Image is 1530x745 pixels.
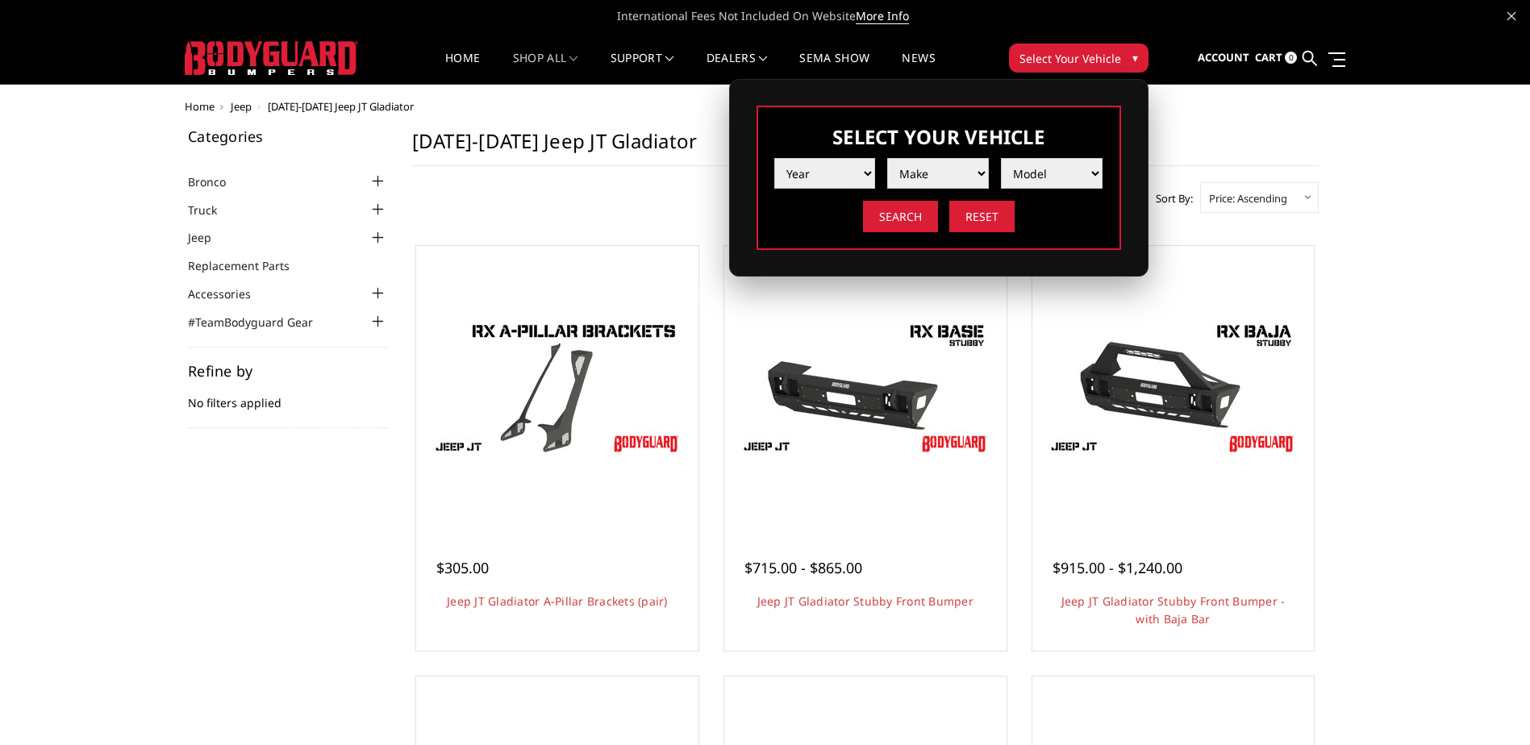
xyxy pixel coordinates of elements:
[1198,50,1249,65] span: Account
[513,52,578,84] a: shop all
[185,41,358,75] img: BODYGUARD BUMPERS
[188,129,388,144] h5: Categories
[447,593,668,609] a: Jeep JT Gladiator A-Pillar Brackets (pair)
[1255,50,1282,65] span: Cart
[799,52,869,84] a: SEMA Show
[188,202,237,219] a: Truck
[188,285,271,302] a: Accessories
[1198,36,1249,80] a: Account
[1019,50,1121,67] span: Select Your Vehicle
[1285,52,1297,64] span: 0
[268,99,414,114] span: [DATE]-[DATE] Jeep JT Gladiator
[188,257,310,274] a: Replacement Parts
[188,314,333,331] a: #TeamBodyguard Gear
[856,8,909,24] a: More Info
[445,52,480,84] a: Home
[436,558,489,577] span: $305.00
[611,52,674,84] a: Support
[188,173,246,190] a: Bronco
[1036,250,1311,524] a: Jeep JT Gladiator Stubby Front Bumper - with Baja Bar Jeep JT Gladiator Stubby Front Bumper - wit...
[902,52,935,84] a: News
[744,558,862,577] span: $715.00 - $865.00
[757,593,973,609] a: Jeep JT Gladiator Stubby Front Bumper
[1132,49,1138,66] span: ▾
[707,52,768,84] a: Dealers
[1147,186,1193,210] label: Sort By:
[185,99,215,114] a: Home
[728,250,1003,524] a: Jeep JT Gladiator Stubby Front Bumper
[231,99,252,114] a: Jeep
[863,201,938,232] input: Search
[188,229,231,246] a: Jeep
[774,158,876,189] select: Please select the value from list.
[774,123,1103,150] h3: Select Your Vehicle
[420,250,694,524] a: Jeep JT Gladiator A-Pillar Brackets (pair) Jeep JT Gladiator A-Pillar Brackets (pair)
[736,314,994,460] img: Jeep JT Gladiator Stubby Front Bumper
[1009,44,1149,73] button: Select Your Vehicle
[949,201,1015,232] input: Reset
[412,129,1319,166] h1: [DATE]-[DATE] Jeep JT Gladiator
[1255,36,1297,80] a: Cart 0
[1061,593,1286,626] a: Jeep JT Gladiator Stubby Front Bumper - with Baja Bar
[1449,668,1530,745] iframe: Chat Widget
[188,364,388,378] h5: Refine by
[887,158,989,189] select: Please select the value from list.
[188,364,388,428] div: No filters applied
[1053,558,1182,577] span: $915.00 - $1,240.00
